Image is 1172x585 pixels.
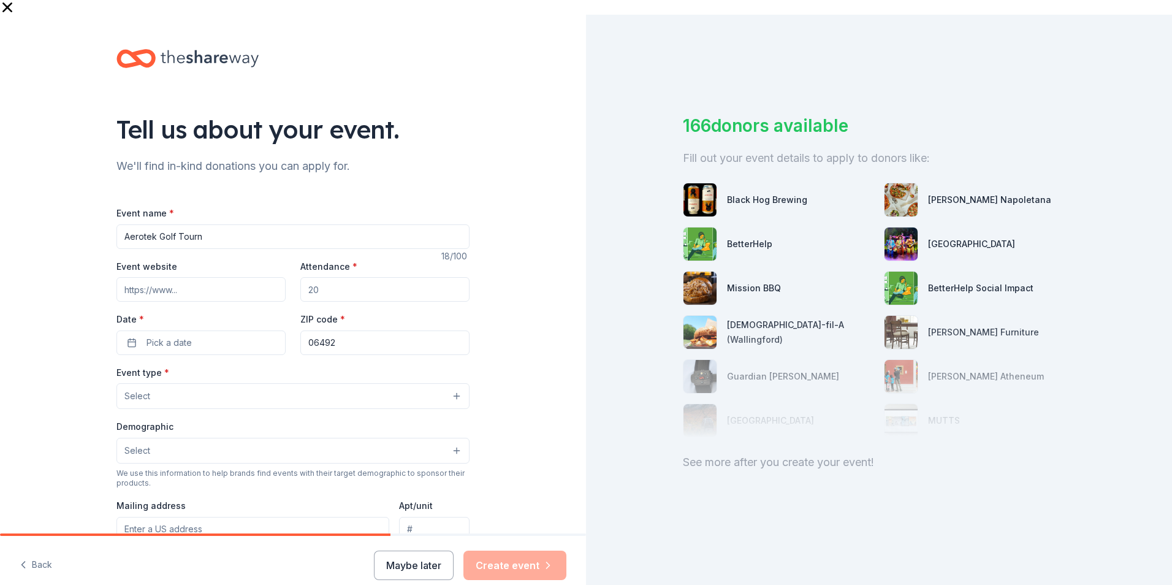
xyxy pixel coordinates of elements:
[683,272,717,305] img: photo for Mission BBQ
[116,224,470,249] input: Spring Fundraiser
[116,468,470,488] div: We use this information to help brands find events with their target demographic to sponsor their...
[683,183,717,216] img: photo for Black Hog Brewing
[928,193,1051,207] div: [PERSON_NAME] Napoletana
[116,156,470,176] div: We'll find in-kind donations you can apply for.
[116,313,286,326] label: Date
[683,113,1075,139] div: 166 donors available
[116,207,174,220] label: Event name
[399,517,470,541] input: #
[116,367,169,379] label: Event type
[727,237,772,251] div: BetterHelp
[116,331,286,355] button: Pick a date
[116,112,470,147] div: Tell us about your event.
[727,193,807,207] div: Black Hog Brewing
[885,227,918,261] img: photo for Palace Theater
[374,551,454,580] button: Maybe later
[116,421,173,433] label: Demographic
[300,261,357,273] label: Attendance
[928,281,1033,296] div: BetterHelp Social Impact
[399,500,433,512] label: Apt/unit
[300,313,345,326] label: ZIP code
[683,148,1075,168] div: Fill out your event details to apply to donors like:
[683,227,717,261] img: photo for BetterHelp
[124,443,150,458] span: Select
[116,438,470,464] button: Select
[885,183,918,216] img: photo for Frank Pepe Pizzeria Napoletana
[116,500,186,512] label: Mailing address
[20,552,52,578] button: Back
[928,237,1015,251] div: [GEOGRAPHIC_DATA]
[300,277,470,302] input: 20
[124,389,150,403] span: Select
[116,277,286,302] input: https://www...
[441,249,470,264] div: 18 /100
[885,272,918,305] img: photo for BetterHelp Social Impact
[116,383,470,409] button: Select
[116,261,177,273] label: Event website
[146,335,192,350] span: Pick a date
[116,517,389,541] input: Enter a US address
[727,281,781,296] div: Mission BBQ
[683,453,1075,472] div: See more after you create your event!
[300,331,470,355] input: 12345 (U.S. only)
